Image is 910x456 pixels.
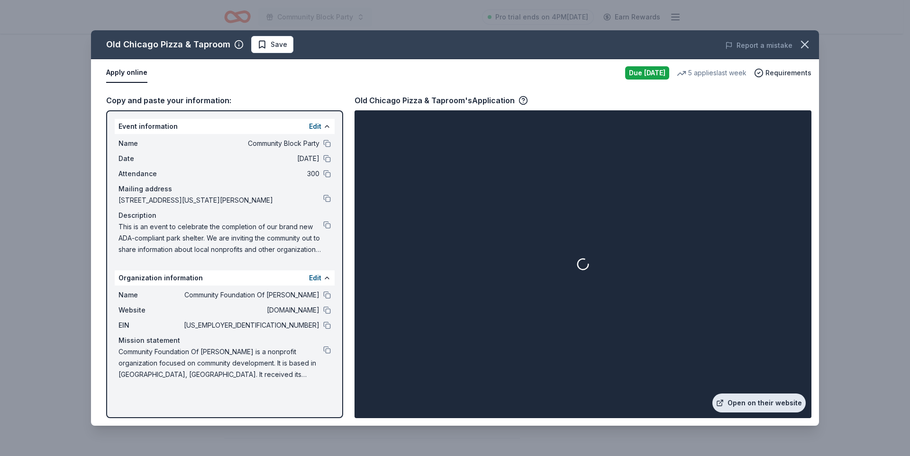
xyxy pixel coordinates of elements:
[182,320,319,331] span: [US_EMPLOYER_IDENTIFICATION_NUMBER]
[118,153,182,164] span: Date
[118,304,182,316] span: Website
[625,66,669,80] div: Due [DATE]
[115,270,335,286] div: Organization information
[251,36,293,53] button: Save
[712,393,806,412] a: Open on their website
[182,168,319,179] span: 300
[118,221,323,255] span: This is an event to celebrate the completion of our brand new ADA-compliant park shelter. We are ...
[271,39,287,50] span: Save
[182,304,319,316] span: [DOMAIN_NAME]
[118,289,182,301] span: Name
[182,289,319,301] span: Community Foundation Of [PERSON_NAME]
[182,138,319,149] span: Community Block Party
[182,153,319,164] span: [DATE]
[765,67,811,79] span: Requirements
[118,210,331,221] div: Description
[355,94,528,107] div: Old Chicago Pizza & Taproom's Application
[118,346,323,380] span: Community Foundation Of [PERSON_NAME] is a nonprofit organization focused on community developmen...
[725,40,792,51] button: Report a mistake
[118,320,182,331] span: EIN
[677,67,746,79] div: 5 applies last week
[106,37,230,52] div: Old Chicago Pizza & Taproom
[115,119,335,134] div: Event information
[118,335,331,346] div: Mission statement
[118,183,331,195] div: Mailing address
[106,63,147,83] button: Apply online
[309,272,321,284] button: Edit
[106,94,343,107] div: Copy and paste your information:
[118,195,323,206] span: [STREET_ADDRESS][US_STATE][PERSON_NAME]
[754,67,811,79] button: Requirements
[118,138,182,149] span: Name
[309,121,321,132] button: Edit
[118,168,182,179] span: Attendance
